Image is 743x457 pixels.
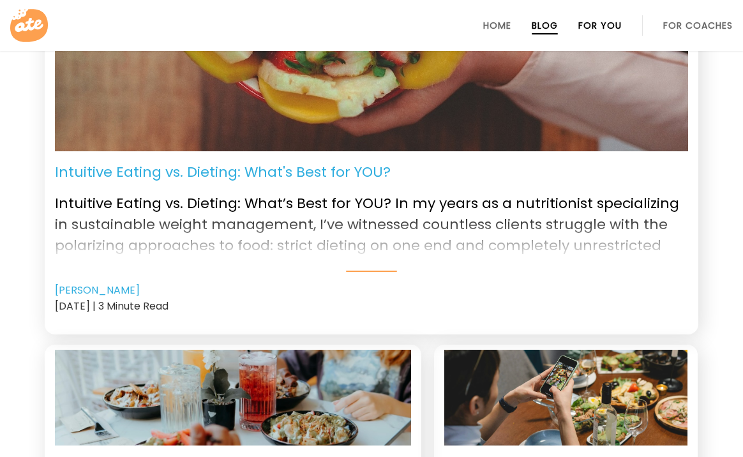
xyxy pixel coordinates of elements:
div: [DATE] | 3 Minute Read [55,298,688,314]
a: Role of journaling. Image: Pexels - cottonbro studio [444,350,687,446]
a: [PERSON_NAME] [55,283,140,298]
a: Social Eating. Image: Pexels - thecactusena ‎ [55,350,411,446]
a: For You [578,20,622,31]
a: Home [483,20,511,31]
p: Intuitive Eating vs. Dieting: What's Best for YOU? [55,161,391,183]
a: Intuitive Eating vs. Dieting: What's Best for YOU? Intuitive Eating vs. Dieting: What’s Best for ... [55,161,688,272]
a: Blog [532,20,558,31]
a: For Coaches [663,20,733,31]
p: Intuitive Eating vs. Dieting: What’s Best for YOU? In my years as a nutritionist specializing in ... [55,183,688,254]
